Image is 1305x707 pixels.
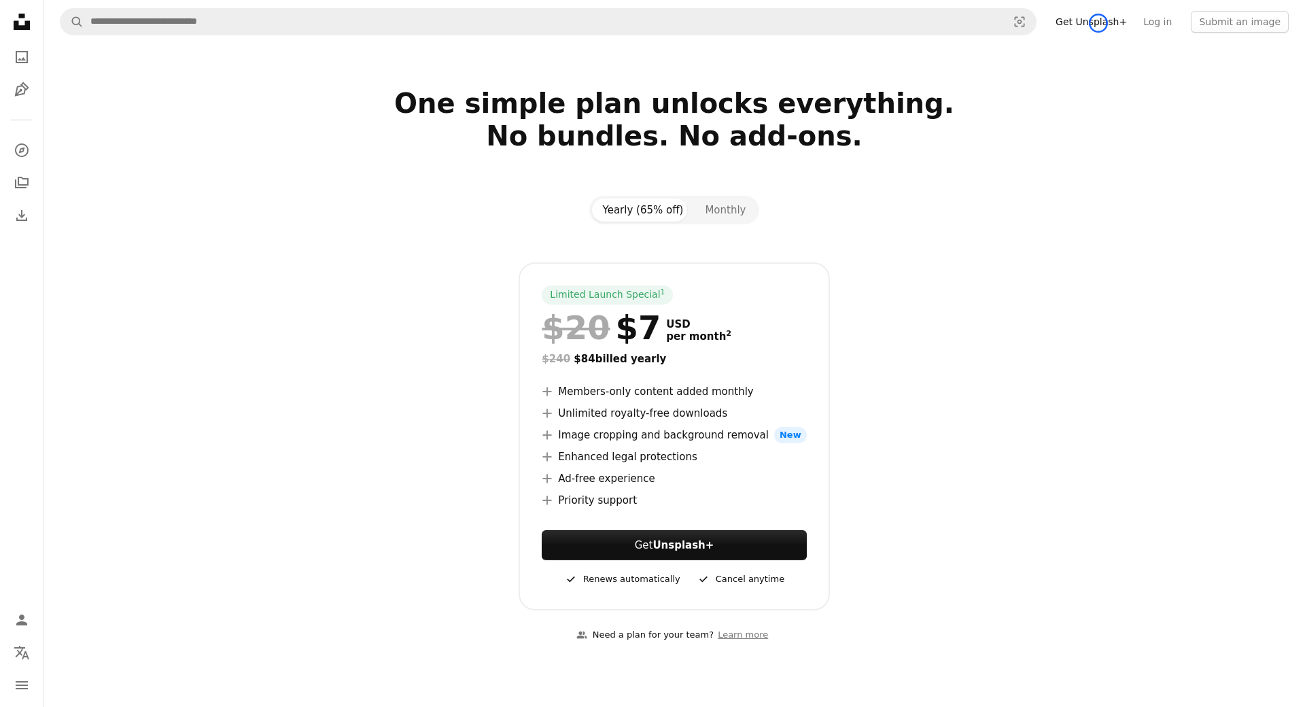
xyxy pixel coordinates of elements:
[1003,9,1036,35] button: Visual search
[1047,11,1135,33] a: Get Unsplash+
[542,405,806,421] li: Unlimited royalty-free downloads
[60,9,84,35] button: Search Unsplash
[542,383,806,400] li: Members-only content added monthly
[542,449,806,465] li: Enhanced legal protections
[542,427,806,443] li: Image cropping and background removal
[8,44,35,71] a: Photos
[658,288,668,302] a: 1
[666,330,731,343] span: per month
[8,672,35,699] button: Menu
[774,427,807,443] span: New
[8,639,35,666] button: Language
[8,606,35,634] a: Log in / Sign up
[1135,11,1180,33] a: Log in
[234,87,1115,185] h2: One simple plan unlocks everything. No bundles. No add-ons.
[697,571,784,587] div: Cancel anytime
[666,318,731,330] span: USD
[1191,11,1289,33] button: Submit an image
[8,8,35,38] a: Home — Unsplash
[542,286,673,305] div: Limited Launch Special
[542,530,806,560] button: GetUnsplash+
[542,351,806,367] div: $84 billed yearly
[726,329,731,338] sup: 2
[576,628,714,642] div: Need a plan for your team?
[8,169,35,196] a: Collections
[652,539,714,551] strong: Unsplash+
[542,310,610,345] span: $20
[694,199,756,222] button: Monthly
[661,288,665,296] sup: 1
[8,76,35,103] a: Illustrations
[592,199,695,222] button: Yearly (65% off)
[542,310,661,345] div: $7
[542,470,806,487] li: Ad-free experience
[564,571,680,587] div: Renews automatically
[60,8,1037,35] form: Find visuals sitewide
[8,202,35,229] a: Download History
[714,624,772,646] a: Learn more
[542,353,570,365] span: $240
[542,492,806,508] li: Priority support
[8,137,35,164] a: Explore
[723,330,734,343] a: 2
